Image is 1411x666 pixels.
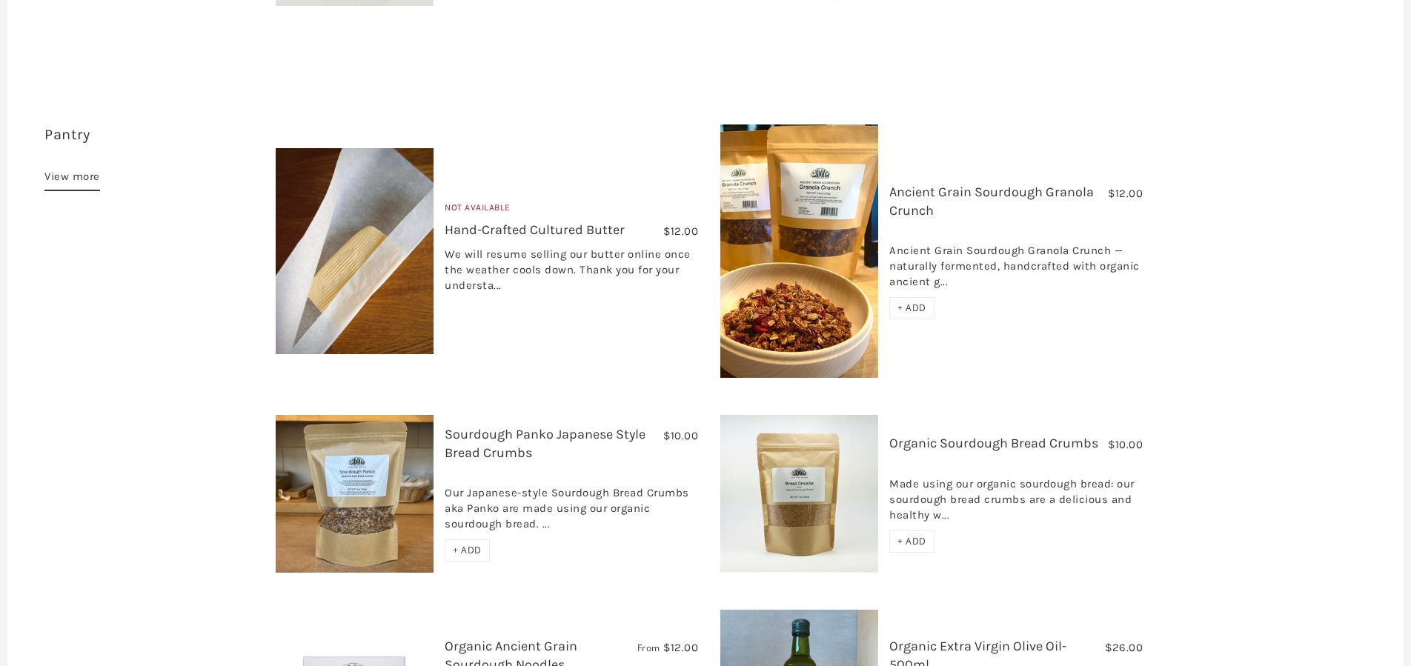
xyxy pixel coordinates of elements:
span: $26.00 [1105,641,1143,654]
span: + ADD [897,535,926,547]
div: Not Available [445,201,698,221]
div: + ADD [889,297,934,319]
span: $10.00 [663,429,698,442]
span: + ADD [453,544,482,556]
span: + ADD [897,302,926,314]
div: We will resume selling our butter online once the weather cools down. Thank you for your understa... [445,247,698,301]
a: View more [44,167,100,191]
img: Sourdough Panko Japanese Style Bread Crumbs [276,415,434,573]
span: $12.00 [1108,187,1143,200]
a: Hand-Crafted Cultured Butter [445,222,625,238]
a: Ancient Grain Sourdough Granola Crunch [889,184,1094,219]
img: Organic Sourdough Bread Crumbs [720,415,878,573]
a: Organic Sourdough Bread Crumbs [889,435,1098,451]
div: Our Japanese-style Sourdough Bread Crumbs aka Panko are made using our organic sourdough bread. ... [445,470,698,539]
h3: 30 items [44,124,265,167]
div: + ADD [889,530,934,553]
img: Hand-Crafted Cultured Butter [276,148,434,354]
a: Sourdough Panko Japanese Style Bread Crumbs [445,426,645,461]
img: Ancient Grain Sourdough Granola Crunch [720,124,878,377]
span: $12.00 [663,641,698,654]
span: $12.00 [663,224,698,238]
div: + ADD [445,539,490,562]
div: Made using our organic sourdough bread: our sourdough bread crumbs are a delicious and healthy w... [889,461,1143,530]
span: $10.00 [1108,438,1143,451]
div: Ancient Grain Sourdough Granola Crunch — naturally fermented, handcrafted with organic ancient g... [889,227,1143,297]
a: Pantry [44,126,90,143]
span: From [637,642,660,654]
